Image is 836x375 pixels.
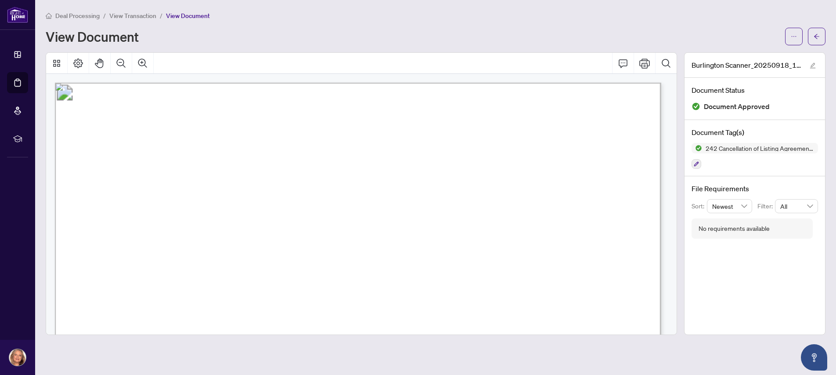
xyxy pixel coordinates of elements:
[810,62,816,69] span: edit
[692,85,818,95] h4: Document Status
[692,201,707,211] p: Sort:
[7,7,28,23] img: logo
[814,33,820,40] span: arrow-left
[702,145,818,151] span: 242 Cancellation of Listing Agreement - Authority to Offer for Sale
[160,11,162,21] li: /
[692,102,700,111] img: Document Status
[699,224,770,233] div: No requirements available
[46,29,139,44] h1: View Document
[757,201,775,211] p: Filter:
[109,12,156,20] span: View Transaction
[692,183,818,194] h4: File Requirements
[791,33,797,40] span: ellipsis
[780,200,813,213] span: All
[692,143,702,153] img: Status Icon
[801,344,827,371] button: Open asap
[712,200,747,213] span: Newest
[46,13,52,19] span: home
[166,12,210,20] span: View Document
[55,12,100,20] span: Deal Processing
[704,101,770,113] span: Document Approved
[692,127,818,138] h4: Document Tag(s)
[692,60,801,70] span: Burlington Scanner_20250918_145410.pdf
[103,11,106,21] li: /
[9,349,26,366] img: Profile Icon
